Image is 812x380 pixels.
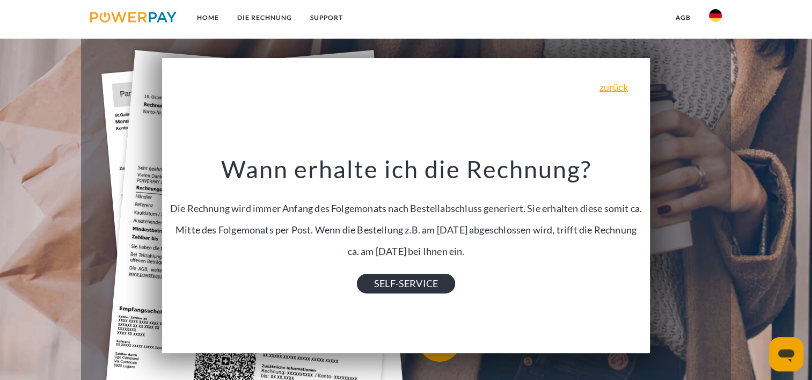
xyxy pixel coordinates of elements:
[90,12,177,23] img: logo-powerpay.svg
[170,154,642,184] h3: Wann erhalte ich die Rechnung?
[769,337,803,371] iframe: Schaltfläche zum Öffnen des Messaging-Fensters
[170,154,642,283] div: Die Rechnung wird immer Anfang des Folgemonats nach Bestellabschluss generiert. Sie erhalten dies...
[228,8,301,27] a: DIE RECHNUNG
[599,82,628,92] a: zurück
[188,8,228,27] a: Home
[667,8,700,27] a: agb
[418,319,697,362] button: Hilfe-Center
[301,8,352,27] a: SUPPORT
[357,274,455,293] a: SELF-SERVICE
[709,9,722,22] img: de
